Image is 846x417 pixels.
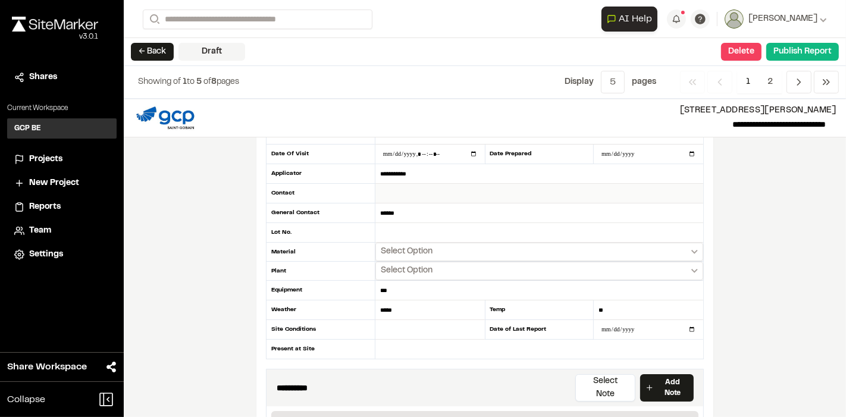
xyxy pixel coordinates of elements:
[766,43,839,61] button: Publish Report
[266,243,375,262] div: Material
[29,224,51,237] span: Team
[29,177,79,190] span: New Project
[375,243,703,261] button: Select date range
[266,281,375,300] div: Equipment
[7,103,117,114] p: Current Workspace
[196,79,202,86] span: 5
[138,79,183,86] span: Showing of
[266,262,375,281] div: Plant
[266,340,375,359] div: Present at Site
[29,200,61,214] span: Reports
[12,17,98,32] img: rebrand.png
[485,300,594,320] div: Temp
[266,145,375,164] div: Date Of Visit
[381,265,433,277] span: Select Option
[14,200,109,214] a: Reports
[29,248,63,261] span: Settings
[601,7,657,32] button: Open AI Assistant
[14,224,109,237] a: Team
[266,184,375,203] div: Contact
[748,12,817,26] span: [PERSON_NAME]
[143,10,164,29] button: Search
[725,10,744,29] img: User
[14,177,109,190] a: New Project
[601,7,662,32] div: Open AI Assistant
[14,123,41,134] h3: GCP BE
[14,71,109,84] a: Shares
[133,104,197,132] img: file
[266,164,375,184] div: Applicator
[759,71,782,93] span: 2
[178,43,245,61] div: Draft
[737,71,759,93] span: 1
[14,153,109,166] a: Projects
[375,262,703,280] button: Select date range
[266,320,375,340] div: Site Conditions
[131,43,174,61] button: ← Back
[619,12,652,26] span: AI Help
[12,32,98,42] div: Oh geez...please don't...
[565,76,594,89] p: Display
[381,246,433,258] span: Select Option
[7,360,87,374] span: Share Workspace
[601,71,625,93] button: 5
[206,104,836,117] p: [STREET_ADDRESS][PERSON_NAME]
[138,76,239,89] p: to of pages
[266,203,375,223] div: General Contact
[266,300,375,320] div: Weather
[485,145,594,164] div: Date Prepared
[183,79,187,86] span: 1
[721,43,762,61] button: Delete
[725,10,827,29] button: [PERSON_NAME]
[575,374,635,402] button: Select Note
[29,153,62,166] span: Projects
[657,377,690,399] p: Add Note
[680,71,839,93] nav: Navigation
[266,223,375,243] div: Lot No.
[632,76,656,89] p: page s
[485,320,594,340] div: Date of Last Report
[211,79,217,86] span: 8
[29,71,57,84] span: Shares
[7,393,45,407] span: Collapse
[14,248,109,261] a: Settings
